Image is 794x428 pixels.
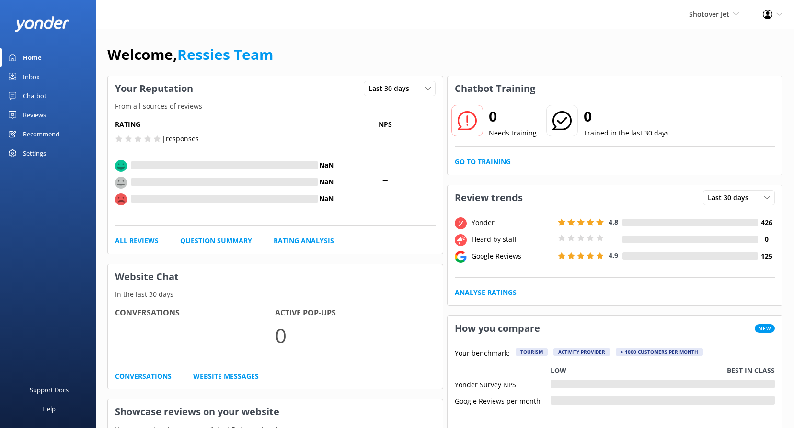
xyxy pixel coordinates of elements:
[727,365,775,376] p: Best in class
[107,43,273,66] h1: Welcome,
[755,324,775,333] span: New
[455,348,510,360] p: Your benchmark:
[616,348,703,356] div: > 1000 customers per month
[177,45,273,64] a: Ressies Team
[23,124,59,144] div: Recommend
[469,234,555,245] div: Heard by staff
[108,264,443,289] h3: Website Chat
[318,177,335,187] h4: NaN
[115,236,159,246] a: All Reviews
[275,319,435,351] p: 0
[609,251,618,260] span: 4.9
[758,251,775,261] h4: 125
[115,119,335,130] h5: Rating
[30,380,69,399] div: Support Docs
[115,371,172,382] a: Conversations
[23,105,46,124] div: Reviews
[318,160,335,170] h4: NaN
[455,396,551,405] div: Google Reviews per month
[108,101,443,112] p: From all sources of reviews
[489,128,537,138] p: Needs training
[584,105,669,128] h2: 0
[23,144,46,163] div: Settings
[108,399,443,424] h3: Showcase reviews on your website
[108,289,443,300] p: In the last 30 days
[23,48,42,67] div: Home
[162,134,199,144] p: | responses
[23,67,40,86] div: Inbox
[584,128,669,138] p: Trained in the last 30 days
[42,399,56,418] div: Help
[14,16,69,32] img: yonder-white-logo.png
[469,217,555,228] div: Yonder
[455,380,551,388] div: Yonder Survey NPS
[335,119,436,130] p: NPS
[758,217,775,228] h4: 426
[689,10,729,19] span: Shotover Jet
[335,166,436,190] span: -
[455,157,511,167] a: Go to Training
[193,371,259,382] a: Website Messages
[469,251,555,261] div: Google Reviews
[318,193,335,204] h4: NaN
[108,76,200,101] h3: Your Reputation
[274,236,334,246] a: Rating Analysis
[448,185,530,210] h3: Review trends
[275,307,435,319] h4: Active Pop-ups
[551,365,566,376] p: Low
[23,86,46,105] div: Chatbot
[609,217,618,226] span: 4.8
[368,83,415,94] span: Last 30 days
[448,76,542,101] h3: Chatbot Training
[516,348,548,356] div: Tourism
[180,236,252,246] a: Question Summary
[115,307,275,319] h4: Conversations
[448,316,547,341] h3: How you compare
[553,348,610,356] div: Activity Provider
[455,287,517,298] a: Analyse Ratings
[758,234,775,245] h4: 0
[708,192,754,203] span: Last 30 days
[489,105,537,128] h2: 0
